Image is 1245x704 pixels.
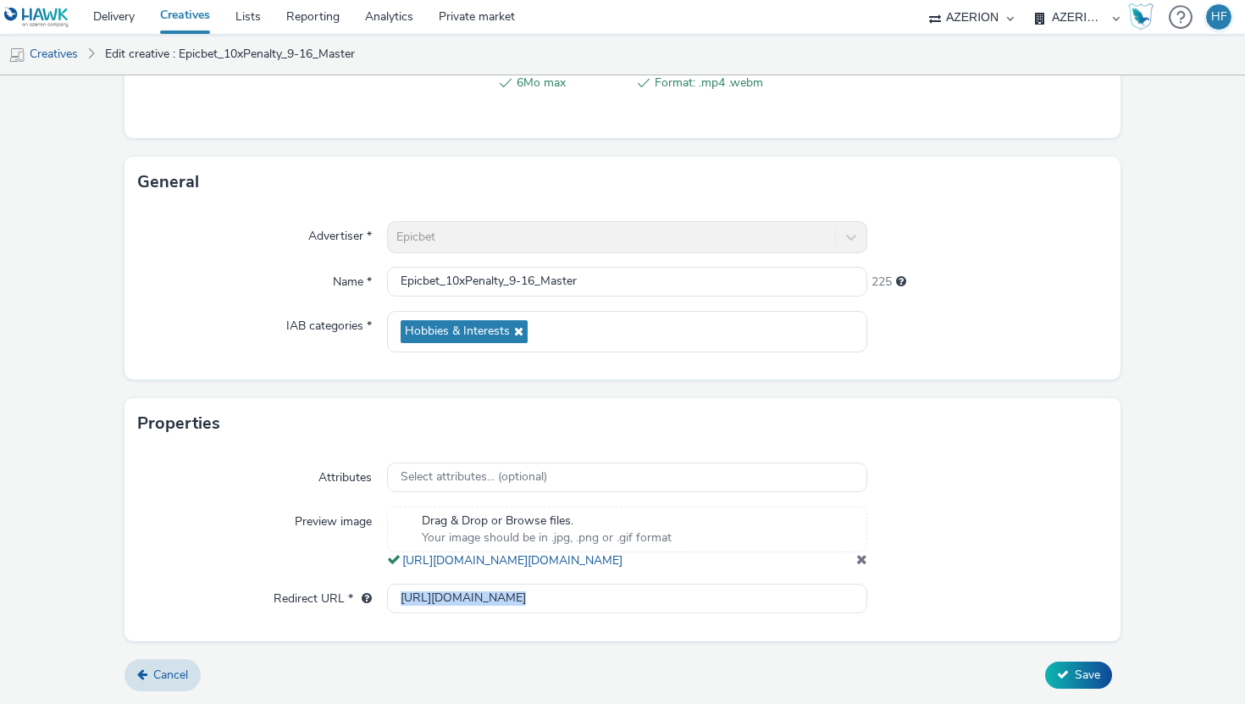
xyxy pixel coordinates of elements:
h3: General [137,169,199,195]
img: Hawk Academy [1128,3,1154,30]
h3: Properties [137,411,220,436]
img: undefined Logo [4,7,69,28]
span: Select attributes... (optional) [401,470,547,485]
label: Attributes [312,463,379,486]
img: mobile [8,47,25,64]
label: IAB categories * [279,311,379,335]
label: Preview image [288,507,379,530]
label: Advertiser * [302,221,379,245]
input: url... [387,584,867,613]
span: Hobbies & Interests [405,324,510,339]
span: 6Mo max [517,73,625,93]
span: Cancel [153,667,188,683]
button: Save [1045,662,1112,689]
div: HF [1211,4,1227,30]
span: Your image should be in .jpg, .png or .gif format [422,529,672,546]
label: Redirect URL * [267,584,379,607]
a: [URL][DOMAIN_NAME][DOMAIN_NAME] [402,552,629,568]
div: Maximum 255 characters [896,274,906,291]
label: Name * [326,267,379,291]
a: Edit creative : Epicbet_10xPenalty_9-16_Master [97,34,363,75]
span: Drag & Drop or Browse files. [422,513,672,529]
input: Name [387,267,867,297]
a: Hawk Academy [1128,3,1160,30]
span: Format: .mp4 .webm [655,73,763,93]
span: 225 [871,274,892,291]
a: Cancel [125,659,201,691]
span: Save [1075,667,1100,683]
div: URL will be used as a validation URL with some SSPs and it will be the redirection URL of your cr... [353,590,372,607]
